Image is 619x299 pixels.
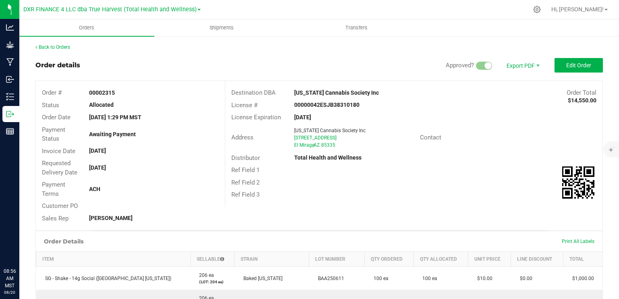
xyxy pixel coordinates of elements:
span: 206 ea [195,272,214,278]
span: SG - Shake - 14g Social ([GEOGRAPHIC_DATA] [US_STATE]) [41,276,171,281]
h1: Order Details [44,238,83,245]
span: Order Total [567,89,596,96]
strong: Awaiting Payment [89,131,136,137]
span: 85335 [321,142,335,148]
span: El Mirage [294,142,314,148]
span: Sales Rep [42,215,69,222]
span: Baked [US_STATE] [239,276,282,281]
span: Requested Delivery Date [42,160,77,176]
strong: [PERSON_NAME] [89,215,133,221]
a: Back to Orders [35,44,70,50]
th: Item [36,252,191,267]
th: Line Discount [511,252,563,267]
span: Approved? [446,62,474,69]
inline-svg: Grow [6,41,14,49]
th: Qty Ordered [365,252,413,267]
strong: 00000042ESJB38310180 [294,102,359,108]
iframe: Resource center unread badge [24,233,33,243]
span: Payment Status [42,126,65,143]
strong: Allocated [89,102,114,108]
span: Payment Terms [42,181,65,197]
th: Qty Allocated [413,252,468,267]
a: Shipments [154,19,289,36]
span: $0.00 [516,276,532,281]
th: Sellable [190,252,234,267]
inline-svg: Outbound [6,110,14,118]
span: DXR FINANCE 4 LLC dba True Harvest (Total Health and Wellness) [23,6,197,13]
button: Edit Order [555,58,603,73]
span: Contact [420,134,441,141]
span: [US_STATE] Cannabis Society Inc [294,128,366,133]
strong: ACH [89,186,100,192]
a: Orders [19,19,154,36]
span: License Expiration [231,114,281,121]
div: Manage settings [532,6,542,13]
span: Distributor [231,154,260,162]
p: (LOT: 204 ea) [195,279,229,285]
span: Transfers [334,24,378,31]
span: Ref Field 2 [231,179,260,186]
strong: [US_STATE] Cannabis Society Inc [294,89,379,96]
inline-svg: Inbound [6,75,14,83]
span: Orders [68,24,105,31]
span: [STREET_ADDRESS] [294,135,337,141]
span: Order Date [42,114,71,121]
div: Order details [35,60,80,70]
span: Customer PO [42,202,78,210]
inline-svg: Reports [6,127,14,135]
span: Invoice Date [42,147,75,155]
strong: [DATE] [89,164,106,171]
span: Order # [42,89,62,96]
span: AZ [314,142,320,148]
span: Hi, [PERSON_NAME]! [551,6,604,12]
strong: Total Health and Wellness [294,154,361,161]
span: Shipments [199,24,245,31]
inline-svg: Analytics [6,23,14,31]
strong: 00002315 [89,89,115,96]
span: License # [231,102,258,109]
strong: [DATE] 1:29 PM MST [89,114,141,120]
span: Destination DBA [231,89,276,96]
qrcode: 00002315 [562,166,594,199]
a: Transfers [289,19,424,36]
iframe: Resource center [8,235,32,259]
span: $10.00 [473,276,492,281]
span: Ref Field 3 [231,191,260,198]
span: 100 ea [370,276,388,281]
inline-svg: Inventory [6,93,14,101]
span: 100 ea [418,276,437,281]
p: 08/20 [4,289,16,295]
span: Status [42,102,59,109]
span: BAA250611 [314,276,344,281]
span: Ref Field 1 [231,166,260,174]
strong: $14,550.00 [568,97,596,104]
span: $1,000.00 [568,276,594,281]
th: Total [563,252,602,267]
span: , [313,142,314,148]
strong: [DATE] [89,147,106,154]
span: Edit Order [566,62,591,69]
th: Lot Number [309,252,365,267]
li: Export PDF [498,58,546,73]
span: Address [231,134,253,141]
inline-svg: Manufacturing [6,58,14,66]
img: Scan me! [562,166,594,199]
span: Print All Labels [562,239,594,244]
strong: [DATE] [294,114,311,120]
th: Unit Price [468,252,511,267]
p: 08:56 AM MST [4,268,16,289]
th: Strain [235,252,309,267]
